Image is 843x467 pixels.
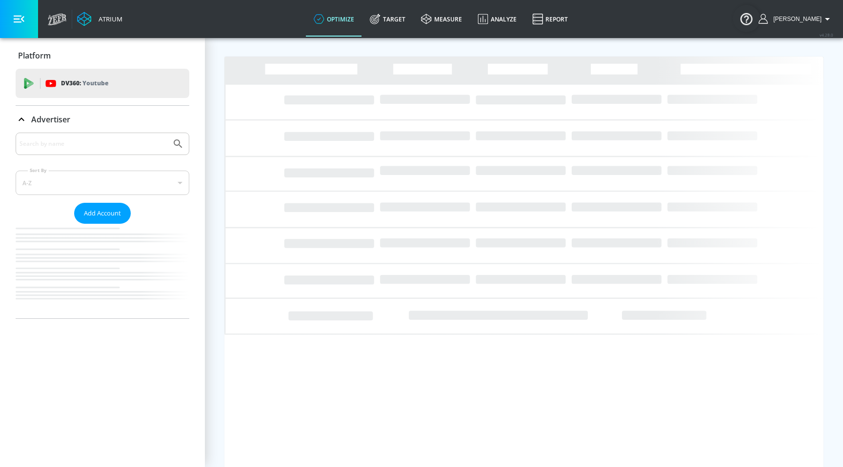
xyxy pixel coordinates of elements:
p: Advertiser [31,114,70,125]
span: login as: justin.nim@zefr.com [769,16,822,22]
a: Report [524,1,576,37]
button: Open Resource Center [733,5,760,32]
span: Add Account [84,208,121,219]
button: [PERSON_NAME] [759,13,833,25]
button: Add Account [74,203,131,224]
div: A-Z [16,171,189,195]
div: Advertiser [16,106,189,133]
label: Sort By [28,167,49,174]
div: Atrium [95,15,122,23]
a: Analyze [470,1,524,37]
div: DV360: Youtube [16,69,189,98]
input: Search by name [20,137,167,150]
div: Advertiser [16,133,189,318]
a: Atrium [77,12,122,26]
a: Target [362,1,413,37]
p: Platform [18,50,51,61]
p: Youtube [82,78,108,88]
a: optimize [306,1,362,37]
a: measure [413,1,470,37]
span: v 4.28.0 [820,32,833,38]
p: DV360: [61,78,108,89]
nav: list of Advertiser [16,224,189,318]
div: Platform [16,42,189,69]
